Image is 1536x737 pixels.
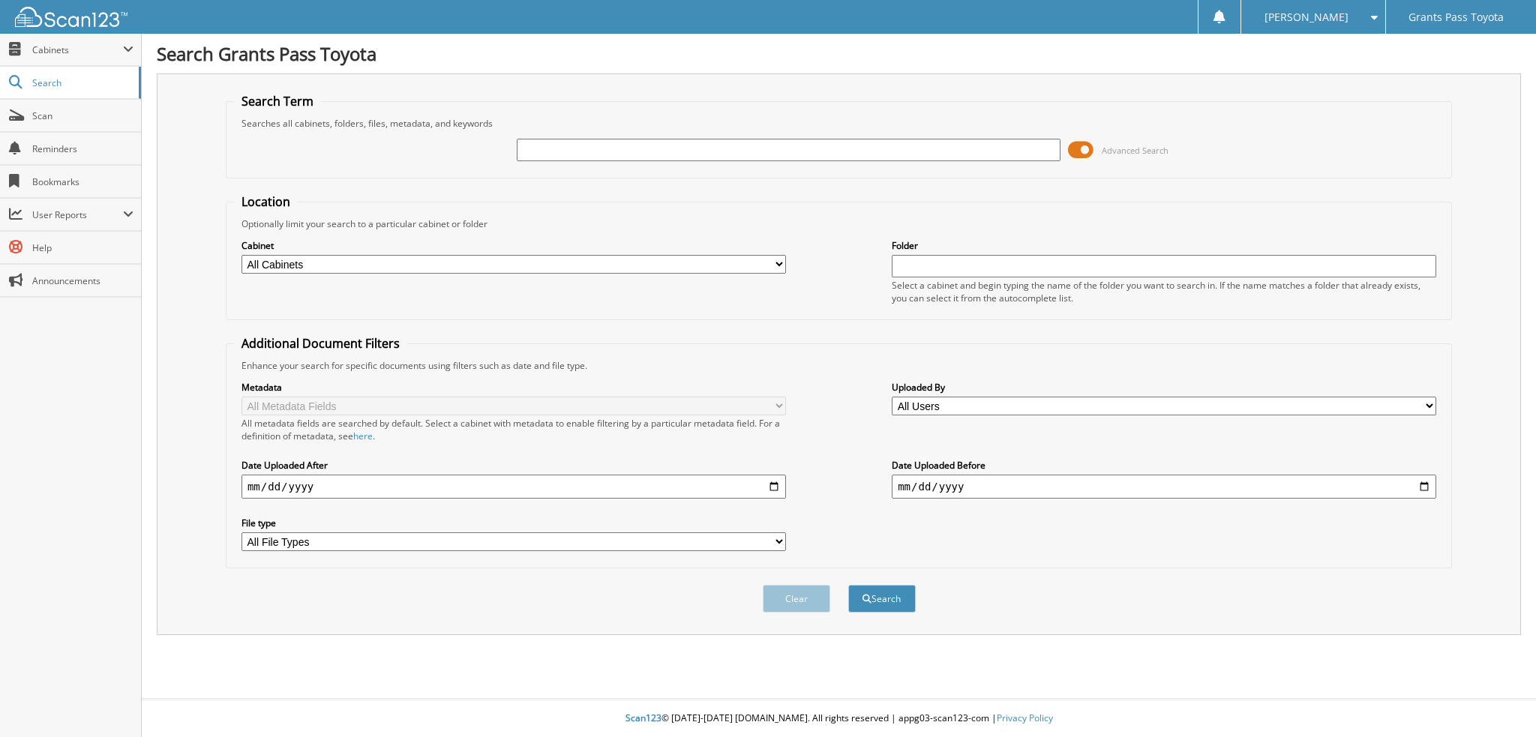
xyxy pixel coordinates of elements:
[892,475,1436,499] input: end
[1264,13,1348,22] span: [PERSON_NAME]
[241,517,786,529] label: File type
[157,41,1521,66] h1: Search Grants Pass Toyota
[32,76,131,89] span: Search
[15,7,127,27] img: scan123-logo-white.svg
[241,459,786,472] label: Date Uploaded After
[32,208,123,221] span: User Reports
[241,381,786,394] label: Metadata
[234,335,407,352] legend: Additional Document Filters
[892,279,1436,304] div: Select a cabinet and begin typing the name of the folder you want to search in. If the name match...
[234,117,1444,130] div: Searches all cabinets, folders, files, metadata, and keywords
[892,381,1436,394] label: Uploaded By
[763,585,830,613] button: Clear
[241,475,786,499] input: start
[32,175,133,188] span: Bookmarks
[234,217,1444,230] div: Optionally limit your search to a particular cabinet or folder
[32,43,123,56] span: Cabinets
[234,93,321,109] legend: Search Term
[234,359,1444,372] div: Enhance your search for specific documents using filters such as date and file type.
[353,430,373,442] a: here
[32,241,133,254] span: Help
[1408,13,1504,22] span: Grants Pass Toyota
[32,142,133,155] span: Reminders
[32,109,133,122] span: Scan
[848,585,916,613] button: Search
[997,712,1053,724] a: Privacy Policy
[892,459,1436,472] label: Date Uploaded Before
[241,239,786,252] label: Cabinet
[234,193,298,210] legend: Location
[142,700,1536,737] div: © [DATE]-[DATE] [DOMAIN_NAME]. All rights reserved | appg03-scan123-com |
[1102,145,1168,156] span: Advanced Search
[241,417,786,442] div: All metadata fields are searched by default. Select a cabinet with metadata to enable filtering b...
[32,274,133,287] span: Announcements
[892,239,1436,252] label: Folder
[625,712,661,724] span: Scan123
